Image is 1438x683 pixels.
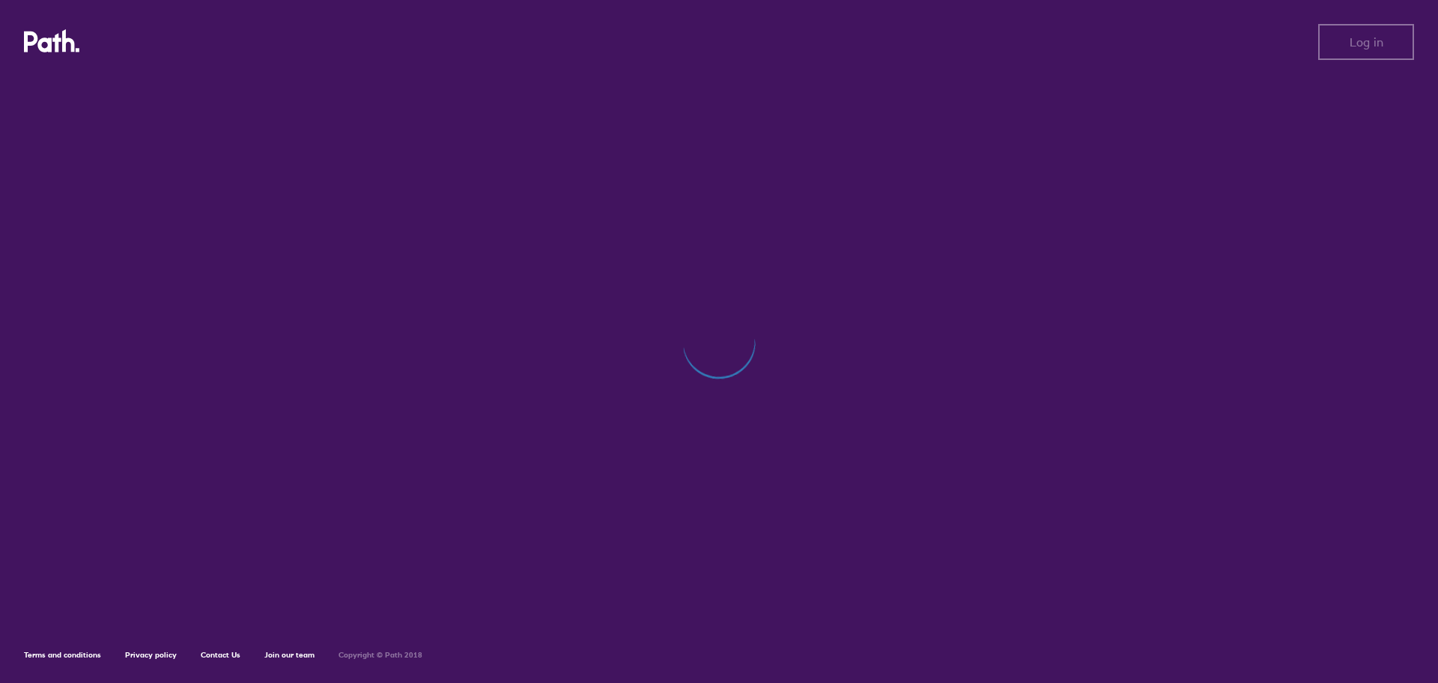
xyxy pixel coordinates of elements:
[1318,24,1414,60] button: Log in
[339,651,422,660] h6: Copyright © Path 2018
[264,650,315,660] a: Join our team
[201,650,240,660] a: Contact Us
[24,650,101,660] a: Terms and conditions
[1350,35,1383,49] span: Log in
[125,650,177,660] a: Privacy policy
